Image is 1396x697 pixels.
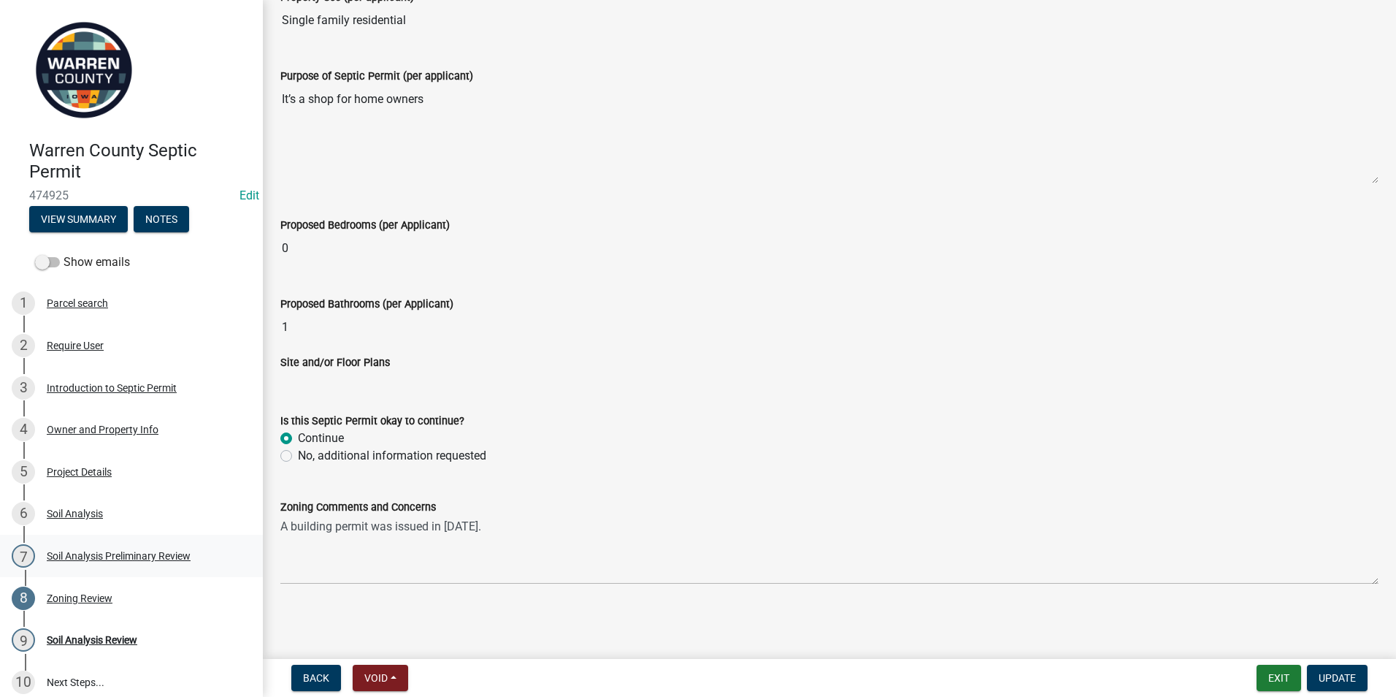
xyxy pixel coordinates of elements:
div: Parcel search [47,298,108,308]
div: 9 [12,628,35,652]
label: Is this Septic Permit okay to continue? [280,416,464,427]
button: Update [1307,665,1368,691]
span: Update [1319,672,1356,684]
img: Warren County, Iowa [29,15,139,125]
button: Back [291,665,341,691]
div: 2 [12,334,35,357]
label: Proposed Bedrooms (per Applicant) [280,221,450,231]
div: Project Details [47,467,112,477]
wm-modal-confirm: Summary [29,214,128,226]
div: Introduction to Septic Permit [47,383,177,393]
div: 10 [12,671,35,694]
div: Soil Analysis [47,509,103,519]
div: 5 [12,460,35,484]
span: Back [303,672,329,684]
span: 474925 [29,188,234,202]
wm-modal-confirm: Notes [134,214,189,226]
div: Soil Analysis Preliminary Review [47,551,191,561]
label: No, additional information requested [298,447,486,465]
div: 7 [12,544,35,568]
label: Site and/or Floor Plans [280,358,390,368]
div: 6 [12,502,35,525]
div: 1 [12,292,35,315]
button: Notes [134,206,189,232]
button: Void [353,665,408,691]
label: Purpose of Septic Permit (per applicant) [280,72,473,82]
label: Zoning Comments and Concerns [280,503,436,513]
a: Edit [239,188,259,202]
span: Void [364,672,388,684]
div: 8 [12,587,35,610]
div: 3 [12,376,35,400]
label: Continue [298,430,344,447]
label: Proposed Bathrooms (per Applicant) [280,300,453,310]
div: Owner and Property Info [47,424,158,435]
wm-modal-confirm: Edit Application Number [239,188,259,202]
div: Require User [47,340,104,351]
label: Show emails [35,254,130,271]
button: Exit [1257,665,1301,691]
textarea: It’s a shop for home owners [280,85,1378,184]
h4: Warren County Septic Permit [29,140,251,183]
button: View Summary [29,206,128,232]
div: Soil Analysis Review [47,635,137,645]
div: 4 [12,418,35,441]
div: Zoning Review [47,593,112,603]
